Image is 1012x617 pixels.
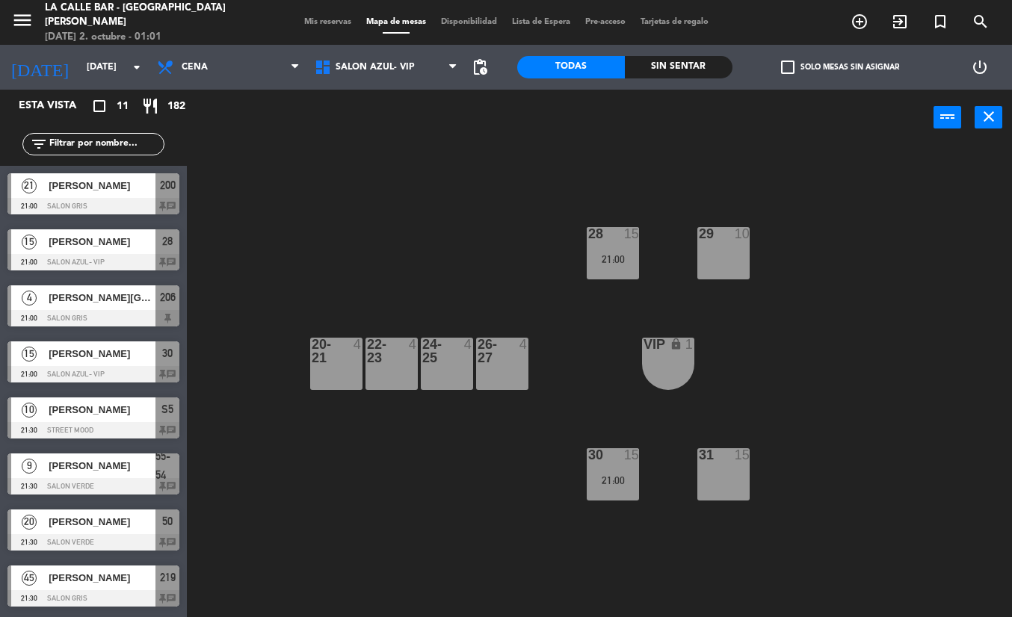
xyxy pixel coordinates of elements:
[141,97,159,115] i: restaurant
[359,18,434,26] span: Mapa de mesas
[588,448,589,462] div: 30
[971,58,989,76] i: power_settings_new
[49,346,155,362] span: [PERSON_NAME]
[735,448,750,462] div: 15
[699,448,700,462] div: 31
[367,338,368,365] div: 22-23
[781,61,899,74] label: Solo mesas sin asignar
[934,106,961,128] button: power_input
[11,9,34,37] button: menu
[162,512,173,530] span: 50
[45,1,242,30] div: La Calle Bar - [GEOGRAPHIC_DATA][PERSON_NAME]
[160,176,176,194] span: 200
[49,570,155,586] span: [PERSON_NAME]
[633,18,716,26] span: Tarjetas de regalo
[49,234,155,249] span: [PERSON_NAME]
[519,338,528,351] div: 4
[980,108,998,125] i: close
[578,18,633,26] span: Pre-acceso
[939,108,957,125] i: power_input
[22,403,37,418] span: 10
[128,58,146,76] i: arrow_drop_down
[160,288,176,306] span: 206
[182,62,208,72] span: Cena
[587,254,639,264] div: 21:00
[422,338,423,365] div: 24-25
[336,62,415,72] span: SALON AZUL- VIP
[931,13,949,31] i: turned_in_not
[851,13,868,31] i: add_circle_outline
[781,61,795,74] span: check_box_outline_blank
[891,13,909,31] i: exit_to_app
[588,227,589,241] div: 28
[434,18,505,26] span: Disponibilidad
[162,232,173,250] span: 28
[90,97,108,115] i: crop_square
[22,347,37,362] span: 15
[22,571,37,586] span: 45
[464,338,473,351] div: 4
[972,13,990,31] i: search
[30,135,48,153] i: filter_list
[22,235,37,249] span: 15
[22,179,37,193] span: 21
[49,290,155,306] span: [PERSON_NAME][GEOGRAPHIC_DATA]
[22,459,37,474] span: 9
[161,400,173,418] span: S5
[354,338,362,351] div: 4
[167,98,185,115] span: 182
[45,30,242,45] div: [DATE] 2. octubre - 01:01
[471,58,489,76] span: pending_actions
[699,227,700,241] div: 29
[49,178,155,193] span: [PERSON_NAME]
[670,338,682,350] i: lock
[7,97,108,115] div: Esta vista
[48,136,164,152] input: Filtrar por nombre...
[975,106,1002,128] button: close
[11,9,34,31] i: menu
[49,514,155,530] span: [PERSON_NAME]
[22,291,37,306] span: 4
[624,448,639,462] div: 15
[162,344,173,362] span: 30
[517,56,625,78] div: Todas
[297,18,359,26] span: Mis reservas
[22,515,37,530] span: 20
[587,475,639,486] div: 21:00
[685,338,694,351] div: 1
[160,568,176,586] span: 219
[409,338,418,351] div: 4
[155,447,179,484] span: 55-54
[625,56,732,78] div: Sin sentar
[505,18,578,26] span: Lista de Espera
[49,402,155,418] span: [PERSON_NAME]
[735,227,750,241] div: 10
[49,458,155,474] span: [PERSON_NAME]
[624,227,639,241] div: 15
[117,98,129,115] span: 11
